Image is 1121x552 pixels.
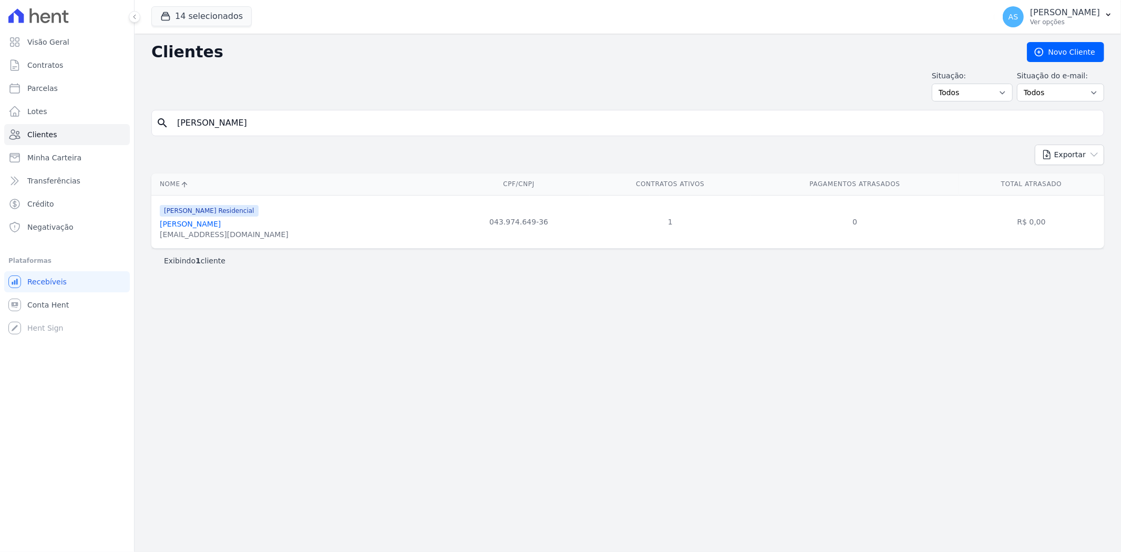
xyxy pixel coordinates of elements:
[4,124,130,145] a: Clientes
[8,254,126,267] div: Plataformas
[151,6,252,26] button: 14 selecionados
[27,152,81,163] span: Minha Carteira
[448,173,590,195] th: CPF/CNPJ
[751,195,959,248] td: 0
[27,300,69,310] span: Conta Hent
[4,147,130,168] a: Minha Carteira
[160,229,289,240] div: [EMAIL_ADDRESS][DOMAIN_NAME]
[27,83,58,94] span: Parcelas
[751,173,959,195] th: Pagamentos Atrasados
[27,222,74,232] span: Negativação
[959,195,1104,248] td: R$ 0,00
[1035,145,1104,165] button: Exportar
[4,78,130,99] a: Parcelas
[160,205,259,217] span: [PERSON_NAME] Residencial
[27,37,69,47] span: Visão Geral
[1027,42,1104,62] a: Novo Cliente
[27,199,54,209] span: Crédito
[1017,70,1104,81] label: Situação do e-mail:
[4,55,130,76] a: Contratos
[4,170,130,191] a: Transferências
[27,277,67,287] span: Recebíveis
[4,294,130,315] a: Conta Hent
[151,173,448,195] th: Nome
[164,255,225,266] p: Exibindo cliente
[1009,13,1018,21] span: AS
[27,176,80,186] span: Transferências
[27,60,63,70] span: Contratos
[4,217,130,238] a: Negativação
[27,106,47,117] span: Lotes
[4,32,130,53] a: Visão Geral
[4,271,130,292] a: Recebíveis
[448,195,590,248] td: 043.974.649-36
[1030,18,1100,26] p: Ver opções
[196,257,201,265] b: 1
[994,2,1121,32] button: AS [PERSON_NAME] Ver opções
[27,129,57,140] span: Clientes
[171,113,1099,134] input: Buscar por nome, CPF ou e-mail
[1030,7,1100,18] p: [PERSON_NAME]
[590,195,751,248] td: 1
[160,220,221,228] a: [PERSON_NAME]
[959,173,1104,195] th: Total Atrasado
[4,193,130,214] a: Crédito
[590,173,751,195] th: Contratos Ativos
[156,117,169,129] i: search
[4,101,130,122] a: Lotes
[932,70,1013,81] label: Situação:
[151,43,1010,62] h2: Clientes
